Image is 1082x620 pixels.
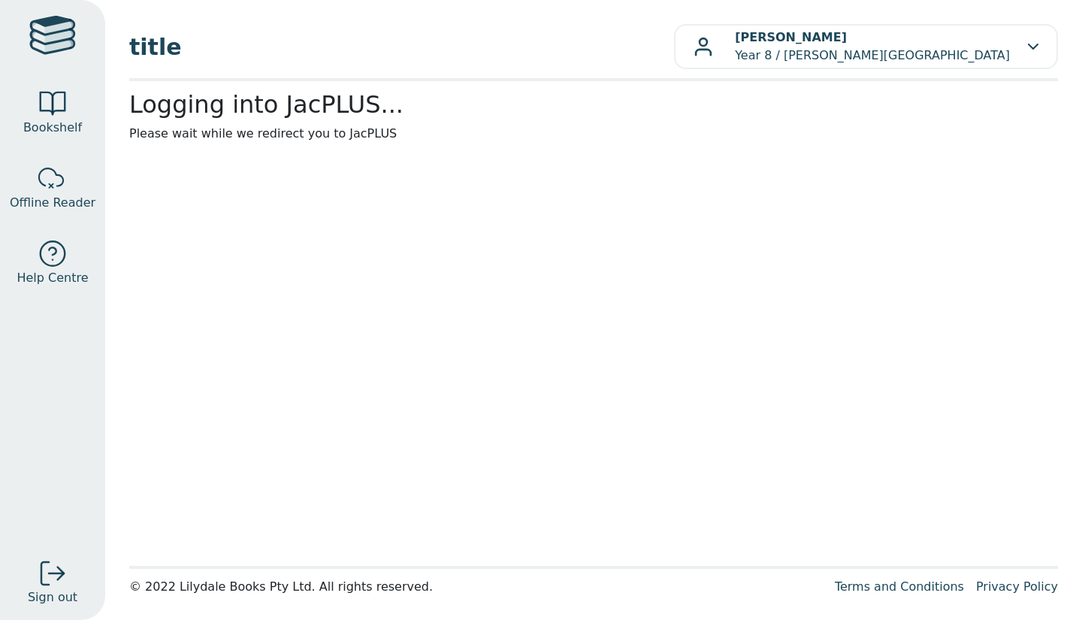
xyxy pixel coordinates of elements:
b: [PERSON_NAME] [735,30,847,44]
p: Year 8 / [PERSON_NAME][GEOGRAPHIC_DATA] [735,29,1010,65]
span: Sign out [28,588,77,606]
a: Terms and Conditions [835,579,964,594]
h2: Logging into JacPLUS... [129,90,1058,119]
button: [PERSON_NAME]Year 8 / [PERSON_NAME][GEOGRAPHIC_DATA] [674,24,1058,69]
span: Offline Reader [10,194,95,212]
span: Bookshelf [23,119,82,137]
a: Privacy Policy [976,579,1058,594]
span: Help Centre [17,269,88,287]
span: title [129,30,674,64]
div: © 2022 Lilydale Books Pty Ltd. All rights reserved. [129,578,823,596]
p: Please wait while we redirect you to JacPLUS [129,125,1058,143]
